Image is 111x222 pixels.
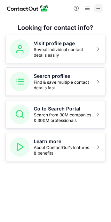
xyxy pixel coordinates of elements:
img: Learn more [10,137,30,157]
button: Learn moreAbout ContactOut’s features & benefits [6,133,105,161]
button: Visit profile pageReveal individual contact details easily [6,35,105,63]
span: About ContactOut’s features & benefits [34,145,91,156]
img: ContactOut v5.3.10 [7,4,49,13]
img: Search profiles [10,72,30,91]
span: Reveal individual contact details easily [34,47,91,58]
h5: Learn more [34,138,91,145]
h5: Go to Search Portal [34,105,91,112]
img: Visit profile page [10,39,30,59]
span: Find & save multiple contact details fast [34,80,91,91]
h5: Visit profile page [34,40,91,47]
span: Search from 30M companies & 300M professionals [34,112,91,123]
button: Go to Search PortalSearch from 30M companies & 300M professionals [6,100,105,129]
button: Search profilesFind & save multiple contact details fast [6,67,105,96]
h5: Search profiles [34,73,91,80]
